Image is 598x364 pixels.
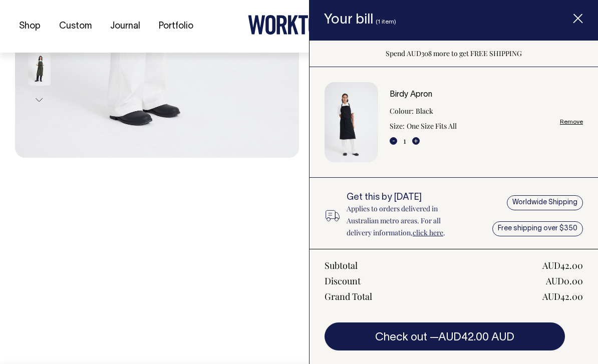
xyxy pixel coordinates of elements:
[347,203,465,239] p: Applies to orders delivered in Australian metro areas. For all delivery information, .
[413,228,443,237] a: click here
[32,89,47,111] button: Next
[325,275,361,287] div: Discount
[15,18,45,35] a: Shop
[325,290,372,302] div: Grand Total
[155,18,197,35] a: Portfolio
[386,49,522,58] span: Spend AUD308 more to get FREE SHIPPING
[28,51,51,86] img: olive
[390,91,432,98] a: Birdy Apron
[412,137,420,145] button: +
[390,137,397,145] button: -
[390,120,405,132] dt: Size:
[325,82,378,162] img: Birdy Apron
[325,322,565,350] button: Check out —AUD42.00 AUD
[376,19,396,25] span: (1 item)
[546,275,583,287] div: AUD0.00
[438,332,514,342] span: AUD42.00 AUD
[325,259,358,271] div: Subtotal
[560,119,583,125] a: Remove
[390,105,414,117] dt: Colour:
[542,290,583,302] div: AUD42.00
[407,120,457,132] dd: One Size Fits All
[542,259,583,271] div: AUD42.00
[106,18,144,35] a: Journal
[55,18,96,35] a: Custom
[416,105,433,117] dd: Black
[347,193,465,203] h6: Get this by [DATE]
